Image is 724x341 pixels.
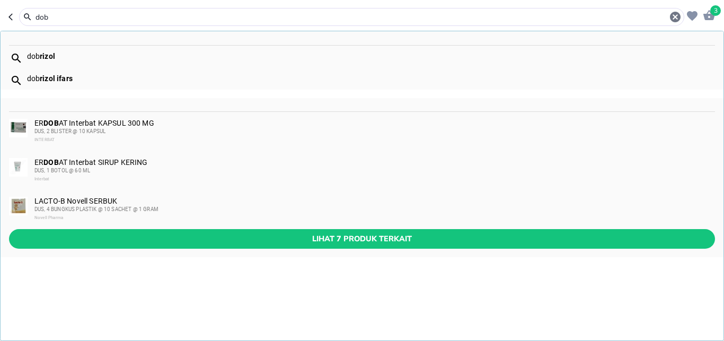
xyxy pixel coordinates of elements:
[34,177,49,181] span: Interbat
[34,158,714,183] div: ER AT Interbat SIRUP KERING
[43,119,58,127] b: DOB
[27,74,714,83] div: dob
[34,215,63,220] span: Novell Pharma
[27,52,714,60] div: dob
[9,229,715,249] button: Lihat 7 produk terkait
[40,52,55,60] b: rizol
[34,12,669,23] input: Cari 4000+ produk di sini
[700,6,716,23] button: 3
[34,168,90,173] span: DUS, 1 BOTOL @ 60 ML
[34,128,105,134] span: DUS, 2 BLISTER @ 10 KAPSUL
[40,74,73,83] b: rizol ifars
[34,119,714,144] div: ER AT Interbat KAPSUL 300 MG
[34,197,714,222] div: LACTO-B Novell SERBUK
[17,232,707,246] span: Lihat 7 produk terkait
[34,137,55,142] span: INTERBAT
[710,5,721,16] span: 3
[43,158,58,167] b: DOB
[34,206,158,212] span: DUS, 4 BUNGKUS PLASTIK @ 10 SACHET @ 1 GRAM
